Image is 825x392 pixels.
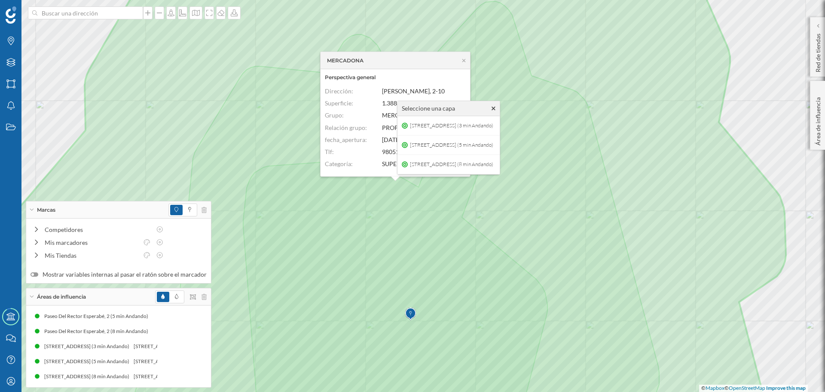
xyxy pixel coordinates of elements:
div: [STREET_ADDRESS] (5 min Andando) [134,357,223,366]
span: Marcas [37,206,55,214]
span: [DATE] [382,136,401,143]
span: 980513337 [382,148,413,155]
div: [STREET_ADDRESS] (8 min Andando) [134,372,223,381]
span: Soporte [17,6,48,14]
span: [STREET_ADDRESS] (5 min Andando) [408,139,495,151]
div: [STREET_ADDRESS] (3 min Andando) [134,342,223,351]
a: OpenStreetMap [729,385,765,391]
h6: Perspectiva general [325,74,466,81]
div: Mis Tiendas [45,251,138,260]
img: Geoblink Logo [6,6,16,24]
div: [STREET_ADDRESS] (3 min Andando) [44,342,134,351]
div: [STREET_ADDRESS] (5 min Andando) [44,357,134,366]
span: PROPIEDAD [382,123,417,131]
span: Áreas de influencia [37,293,86,301]
span: [STREET_ADDRESS] (3 min Andando) [408,119,495,132]
span: Categoría: [325,160,353,167]
span: [PERSON_NAME], 2-10 [382,87,445,95]
div: Paseo Del Rector Esperabé, 2 (8 min Andando) [44,327,153,336]
span: SUPERMERCADO [382,160,431,167]
span: MERCADONA [382,111,422,119]
div: Mis marcadores [45,238,138,247]
span: Grupo: [325,111,344,119]
img: Marker [405,306,416,323]
div: Paseo Del Rector Esperabé, 2 (5 min Andando) [44,312,153,321]
p: Área de influencia [814,94,822,145]
div: Competidores [45,225,151,234]
div: © © [699,385,808,392]
span: MERCADONA [327,56,364,64]
span: Relación grupo: [325,123,367,131]
p: Red de tiendas [814,30,822,72]
span: Seleccione una capa [402,104,455,113]
a: Improve this map [766,385,806,391]
span: Tlf: [325,148,334,155]
label: Mostrar variables internas al pasar el ratón sobre el marcador [31,270,207,279]
div: [STREET_ADDRESS] (8 min Andando) [44,372,134,381]
a: Mapbox [706,385,724,391]
span: Superficie: [325,99,353,107]
span: [STREET_ADDRESS] (8 min Andando) [408,158,495,171]
span: fecha_apertura: [325,136,367,143]
span: Dirección: [325,87,353,95]
span: 1.388 m² [382,99,405,107]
